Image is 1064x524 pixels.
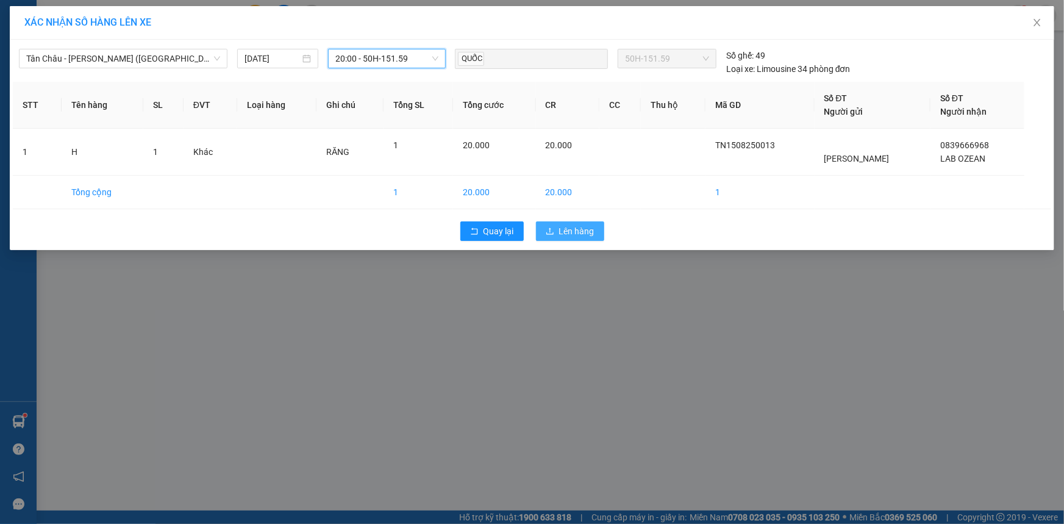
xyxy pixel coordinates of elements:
[62,82,143,129] th: Tên hàng
[599,82,641,129] th: CC
[940,140,989,150] span: 0839666968
[184,82,237,129] th: ĐVT
[546,140,573,150] span: 20.000
[470,227,479,237] span: rollback
[384,82,453,129] th: Tổng SL
[536,176,599,209] td: 20.000
[824,107,863,117] span: Người gửi
[559,224,594,238] span: Lên hàng
[705,176,814,209] td: 1
[453,176,536,209] td: 20.000
[384,176,453,209] td: 1
[1032,18,1042,27] span: close
[13,82,62,129] th: STT
[335,49,438,68] span: 20:00 - 50H-151.59
[726,49,765,62] div: 49
[536,221,604,241] button: uploadLên hàng
[26,49,220,68] span: Tân Châu - Hồ Chí Minh (Giường)
[460,221,524,241] button: rollbackQuay lại
[463,140,490,150] span: 20.000
[824,154,890,163] span: [PERSON_NAME]
[453,82,536,129] th: Tổng cước
[625,49,709,68] span: 50H-151.59
[62,176,143,209] td: Tổng cộng
[237,82,316,129] th: Loại hàng
[536,82,599,129] th: CR
[705,82,814,129] th: Mã GD
[458,52,484,66] span: QUỐC
[1020,6,1054,40] button: Close
[726,62,851,76] div: Limousine 34 phòng đơn
[940,93,963,103] span: Số ĐT
[546,227,554,237] span: upload
[940,154,985,163] span: LAB OZEAN
[62,129,143,176] td: H
[726,49,754,62] span: Số ghế:
[715,140,775,150] span: TN1508250013
[245,52,300,65] input: 15/08/2025
[940,107,987,117] span: Người nhận
[13,129,62,176] td: 1
[824,93,848,103] span: Số ĐT
[316,82,384,129] th: Ghi chú
[326,147,349,157] span: RĂNG
[153,147,158,157] span: 1
[393,140,398,150] span: 1
[143,82,184,129] th: SL
[184,129,237,176] td: Khác
[641,82,705,129] th: Thu hộ
[24,16,151,28] span: XÁC NHẬN SỐ HÀNG LÊN XE
[484,224,514,238] span: Quay lại
[726,62,755,76] span: Loại xe:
